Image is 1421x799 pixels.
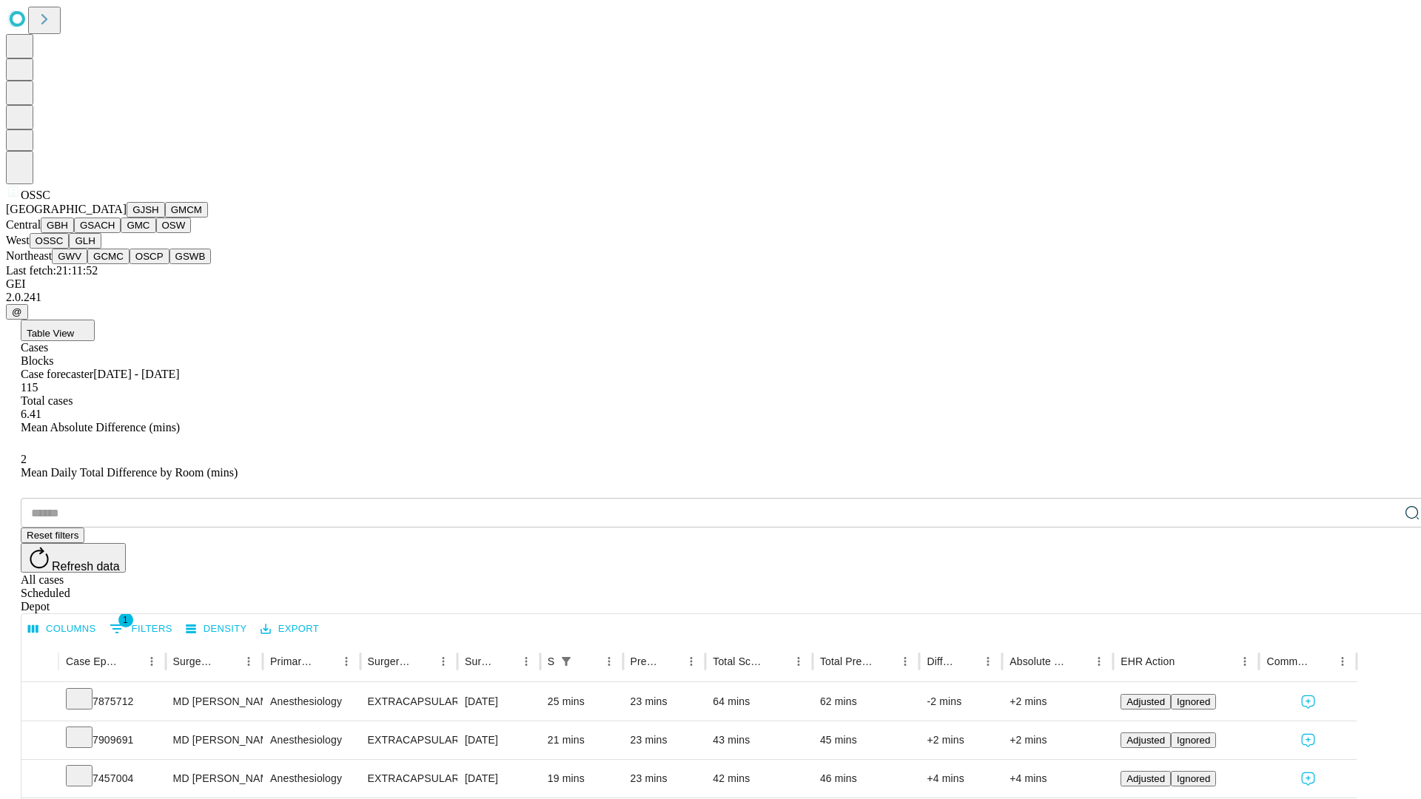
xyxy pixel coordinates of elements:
div: Difference [927,655,955,667]
span: Total cases [21,394,73,407]
div: Total Predicted Duration [820,655,873,667]
button: Adjusted [1121,732,1171,748]
span: Ignored [1177,735,1210,746]
span: Northeast [6,249,52,262]
div: +2 mins [1010,683,1106,721]
button: Menu [681,651,702,672]
span: OSSC [21,189,50,201]
div: EXTRACAPSULAR CATARACT REMOVAL WITH [MEDICAL_DATA] [368,721,450,759]
button: GJSH [127,202,165,218]
span: [DATE] - [DATE] [93,368,179,380]
button: OSSC [30,233,70,249]
div: Anesthesiology [270,760,352,798]
div: Anesthesiology [270,721,352,759]
button: GBH [41,218,74,233]
div: Case Epic Id [66,655,119,667]
div: [DATE] [465,683,533,721]
button: Sort [1311,651,1332,672]
div: 19 mins [548,760,616,798]
div: MD [PERSON_NAME] [PERSON_NAME] Md [173,760,255,798]
button: GLH [69,233,101,249]
span: West [6,234,30,246]
div: 2.0.241 [6,291,1415,304]
div: 62 mins [820,683,913,721]
div: Absolute Difference [1010,655,1066,667]
span: Last fetch: 21:11:52 [6,264,98,277]
button: Menu [336,651,357,672]
button: Density [182,618,251,641]
button: Menu [1234,651,1255,672]
div: MD [PERSON_NAME] [PERSON_NAME] Md [173,683,255,721]
span: 2 [21,453,27,465]
button: GMCM [165,202,208,218]
span: [GEOGRAPHIC_DATA] [6,203,127,215]
button: Menu [895,651,916,672]
button: OSW [156,218,192,233]
span: Table View [27,328,74,339]
div: Surgeon Name [173,655,216,667]
button: Sort [767,651,788,672]
button: Ignored [1171,732,1216,748]
div: +2 mins [927,721,995,759]
button: GWV [52,249,87,264]
div: 7875712 [66,683,158,721]
button: Adjusted [1121,694,1171,709]
div: -2 mins [927,683,995,721]
div: Primary Service [270,655,313,667]
div: 64 mins [713,683,805,721]
div: 23 mins [631,721,699,759]
button: Sort [660,651,681,672]
span: Case forecaster [21,368,93,380]
button: Menu [1332,651,1353,672]
div: Scheduled In Room Duration [548,655,554,667]
button: Show filters [556,651,577,672]
span: Ignored [1177,773,1210,784]
button: Sort [874,651,895,672]
div: 42 mins [713,760,805,798]
div: +4 mins [927,760,995,798]
button: Menu [599,651,619,672]
span: 115 [21,381,38,394]
div: Surgery Name [368,655,411,667]
div: [DATE] [465,760,533,798]
div: 43 mins [713,721,805,759]
div: Anesthesiology [270,683,352,721]
div: Predicted In Room Duration [631,655,659,667]
button: Adjusted [1121,771,1171,786]
button: Expand [29,766,51,792]
button: Menu [516,651,537,672]
div: 45 mins [820,721,913,759]
button: Menu [238,651,259,672]
span: Central [6,218,41,231]
div: Surgery Date [465,655,494,667]
div: 1 active filter [556,651,577,672]
button: Show filters [106,617,176,641]
button: GMC [121,218,155,233]
span: Mean Daily Total Difference by Room (mins) [21,466,238,479]
button: Export [257,618,323,641]
button: Expand [29,728,51,754]
div: 7909691 [66,721,158,759]
span: @ [12,306,22,317]
div: 21 mins [548,721,616,759]
button: Sort [1176,651,1197,672]
button: Sort [412,651,433,672]
span: Adjusted [1126,773,1165,784]
div: GEI [6,277,1415,291]
span: Mean Absolute Difference (mins) [21,421,180,434]
button: Sort [495,651,516,672]
button: GCMC [87,249,130,264]
span: Adjusted [1126,735,1165,746]
button: GSWB [169,249,212,264]
button: Ignored [1171,771,1216,786]
button: Menu [978,651,998,672]
div: +2 mins [1010,721,1106,759]
button: Sort [121,651,141,672]
div: 23 mins [631,683,699,721]
button: Menu [1089,651,1109,672]
div: 23 mins [631,760,699,798]
div: EXTRACAPSULAR CATARACT REMOVAL WITH [MEDICAL_DATA] [368,760,450,798]
div: Total Scheduled Duration [713,655,766,667]
span: 6.41 [21,408,41,420]
button: Menu [788,651,809,672]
